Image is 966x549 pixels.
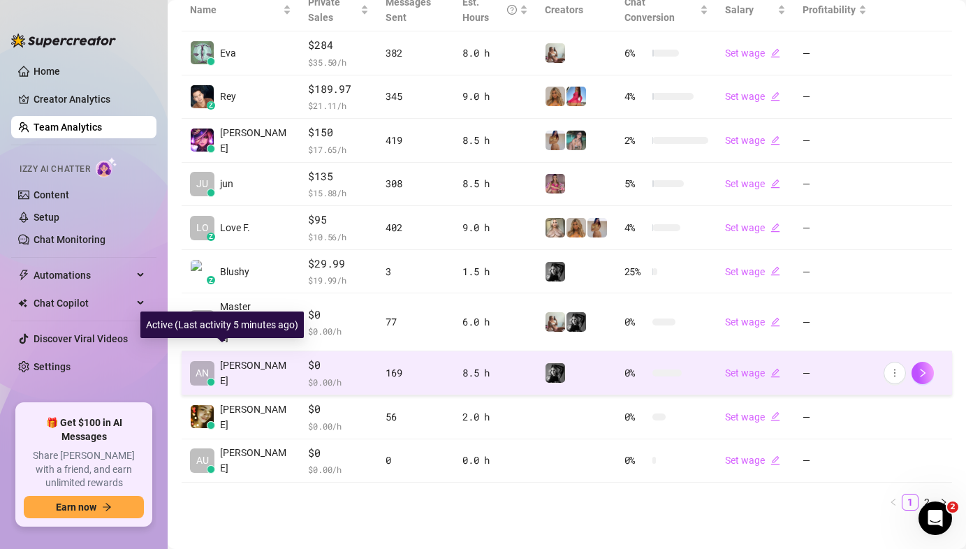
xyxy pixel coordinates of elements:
div: 77 [386,314,446,330]
span: edit [770,455,780,465]
span: Name [190,2,280,17]
div: 345 [386,89,446,104]
span: Master [PERSON_NAME] [220,299,291,345]
img: Kennedy (VIP) [566,312,586,332]
span: $150 [308,124,369,141]
div: 56 [386,409,446,425]
span: 5 % [624,176,647,191]
span: [PERSON_NAME] [220,402,291,432]
a: Set wageedit [725,47,780,59]
span: $ 0.00 /h [308,419,369,433]
img: Rey [191,85,214,108]
td: — [794,439,875,483]
a: Chat Monitoring [34,234,105,245]
span: LO [196,220,209,235]
span: edit [770,179,780,189]
iframe: Intercom live chat [919,502,952,535]
span: $0 [308,357,369,374]
img: Maddie (VIP) [566,87,586,106]
img: Jaz (VIP) [566,218,586,237]
div: 6.0 h [462,314,527,330]
td: — [794,119,875,163]
img: AI Chatter [96,157,117,177]
span: $ 0.00 /h [308,462,369,476]
div: 308 [386,176,446,191]
div: 169 [386,365,446,381]
span: left [889,498,898,506]
span: 0 % [624,365,647,381]
span: Earn now [56,502,96,513]
img: Eva [191,41,214,64]
span: edit [770,368,780,378]
span: Share [PERSON_NAME] with a friend, and earn unlimited rewards [24,449,144,490]
a: Set wageedit [725,266,780,277]
img: Kennedy (VIP) [546,363,565,383]
div: z [207,276,215,284]
span: $95 [308,212,369,228]
span: $0 [308,401,369,418]
span: 🎁 Get $100 in AI Messages [24,416,144,444]
a: Set wageedit [725,178,780,189]
td: — [794,206,875,250]
div: 9.0 h [462,89,527,104]
span: $ 17.65 /h [308,142,369,156]
a: Set wageedit [725,411,780,423]
span: edit [770,48,780,58]
span: 2 [947,502,958,513]
span: right [918,368,928,378]
div: 0.0 h [462,453,527,468]
span: edit [770,266,780,276]
div: 8.5 h [462,365,527,381]
a: Set wageedit [725,91,780,102]
td: — [794,31,875,75]
li: 1 [902,494,919,511]
span: Izzy AI Chatter [20,163,90,176]
div: z [207,233,215,241]
img: Georgia (VIP) [546,131,565,150]
div: 8.0 h [462,45,527,61]
span: right [939,498,948,506]
span: edit [770,91,780,101]
img: Jaz (VIP) [546,87,565,106]
span: $ 35.50 /h [308,55,369,69]
span: 4 % [624,89,647,104]
div: 0 [386,453,446,468]
span: Eva [220,45,236,61]
button: left [885,494,902,511]
a: Creator Analytics [34,88,145,110]
span: AN [196,365,209,381]
a: Set wageedit [725,367,780,379]
a: Set wageedit [725,222,780,233]
span: 25 % [624,264,647,279]
a: Setup [34,212,59,223]
td: — [794,293,875,351]
a: Content [34,189,69,200]
img: Savannah (VIP) [546,43,565,63]
li: Next Page [935,494,952,511]
div: 402 [386,220,446,235]
a: Discover Viral Videos [34,333,128,344]
td: — [794,250,875,294]
a: Set wageedit [725,455,780,466]
span: Rey [220,89,236,104]
span: edit [770,317,780,327]
img: deia jane boise… [191,405,214,428]
span: $284 [308,37,369,54]
span: Chat Copilot [34,292,133,314]
span: edit [770,223,780,233]
span: $ 19.99 /h [308,273,369,287]
span: $ 10.56 /h [308,230,369,244]
a: Team Analytics [34,122,102,133]
div: 8.5 h [462,176,527,191]
span: 0 % [624,409,647,425]
div: Active (Last activity 5 minutes ago) [140,312,304,338]
img: Chat Copilot [18,298,27,308]
td: — [794,351,875,395]
span: Profitability [803,4,856,15]
img: Kennedy (VIP) [546,262,565,281]
td: — [794,163,875,207]
span: AU [196,453,209,468]
div: 419 [386,133,446,148]
span: thunderbolt [18,270,29,281]
a: 2 [919,495,935,510]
